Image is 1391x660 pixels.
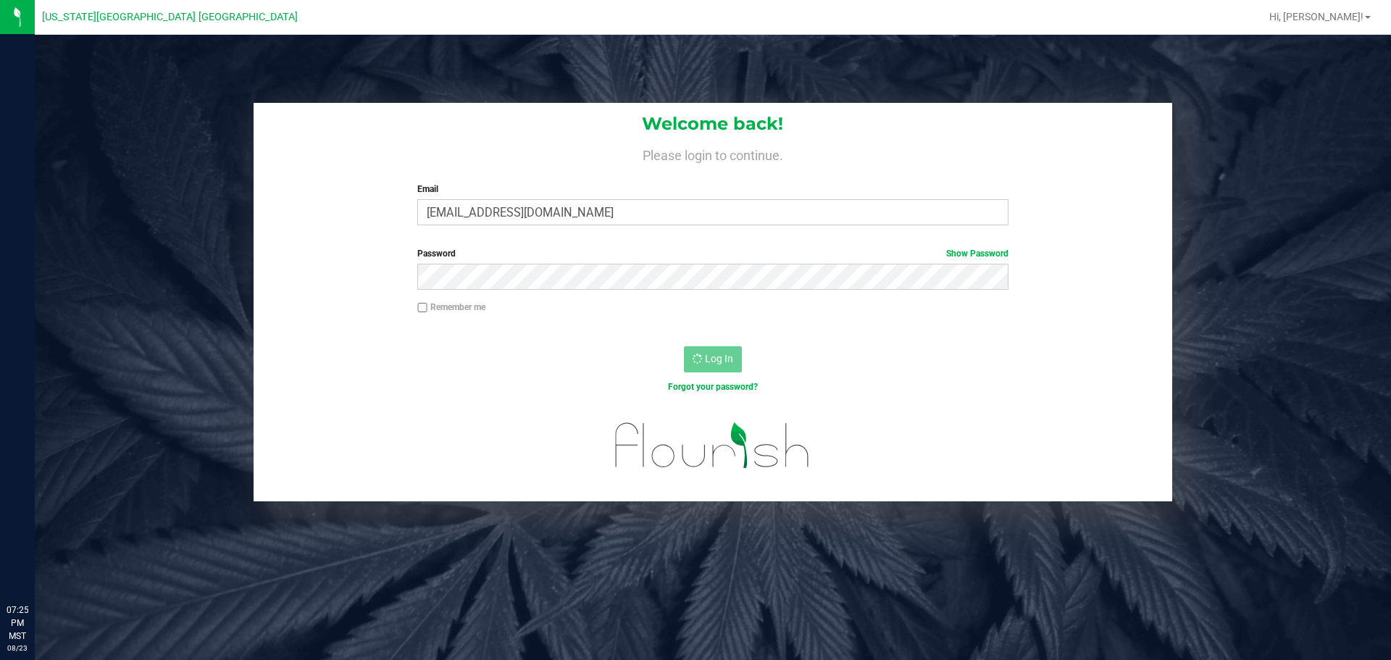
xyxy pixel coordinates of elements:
[598,409,827,483] img: flourish_logo.svg
[946,248,1008,259] a: Show Password
[1269,11,1363,22] span: Hi, [PERSON_NAME]!
[254,114,1172,133] h1: Welcome back!
[417,303,427,313] input: Remember me
[7,603,28,643] p: 07:25 PM MST
[417,301,485,314] label: Remember me
[705,353,733,364] span: Log In
[7,643,28,653] p: 08/23
[417,183,1008,196] label: Email
[254,145,1172,162] h4: Please login to continue.
[42,11,298,23] span: [US_STATE][GEOGRAPHIC_DATA] [GEOGRAPHIC_DATA]
[684,346,742,372] button: Log In
[417,248,456,259] span: Password
[668,382,758,392] a: Forgot your password?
